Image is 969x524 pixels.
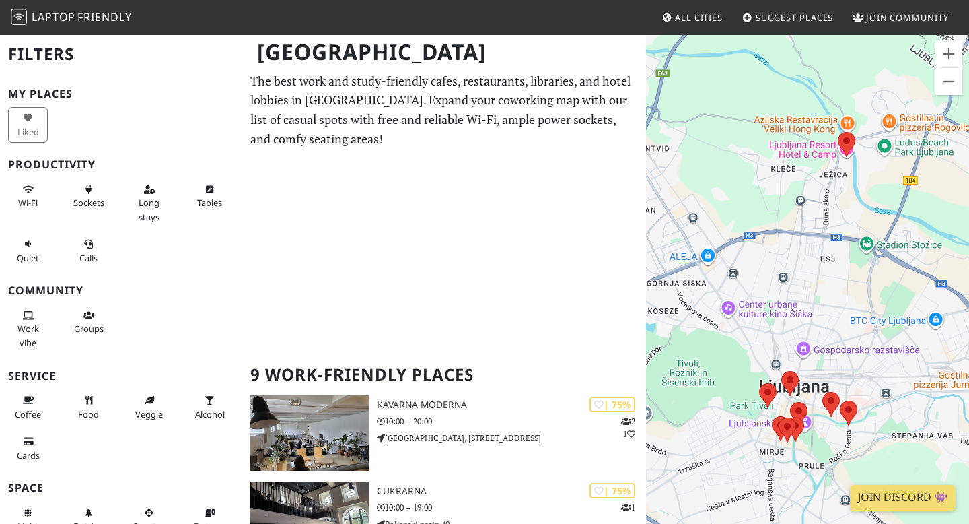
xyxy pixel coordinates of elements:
[8,178,48,214] button: Wi-Fi
[8,430,48,466] button: Cards
[32,9,75,24] span: Laptop
[17,449,40,461] span: Credit cards
[190,389,229,425] button: Alcohol
[377,501,646,514] p: 10:00 – 19:00
[377,486,646,497] h3: Cukrarna
[69,304,108,340] button: Groups
[589,397,635,412] div: | 75%
[377,415,646,428] p: 10:00 – 20:00
[8,304,48,354] button: Work vibe
[8,389,48,425] button: Coffee
[190,178,229,214] button: Tables
[129,389,169,425] button: Veggie
[139,197,159,222] span: Long stays
[866,11,949,24] span: Join Community
[935,40,962,67] button: Zoom in
[8,482,234,494] h3: Space
[250,395,369,471] img: Kavarna Moderna
[250,71,638,149] p: The best work and study-friendly cafes, restaurants, libraries, and hotel lobbies in [GEOGRAPHIC_...
[8,34,234,75] h2: Filters
[11,9,27,25] img: LaptopFriendly
[8,284,234,297] h3: Community
[78,408,99,420] span: Food
[17,323,39,348] span: People working
[79,252,98,264] span: Video/audio calls
[69,233,108,269] button: Calls
[675,11,723,24] span: All Cities
[8,233,48,269] button: Quiet
[621,501,635,514] p: 1
[77,9,131,24] span: Friendly
[250,354,638,395] h2: 9 Work-Friendly Places
[377,432,646,445] p: [GEOGRAPHIC_DATA], [STREET_ADDRESS]
[135,408,163,420] span: Veggie
[737,5,839,30] a: Suggest Places
[8,88,234,100] h3: My Places
[17,252,39,264] span: Quiet
[197,197,222,209] span: Work-friendly tables
[935,68,962,95] button: Zoom out
[129,178,169,228] button: Long stays
[242,395,646,471] a: Kavarna Moderna | 75% 21 Kavarna Moderna 10:00 – 20:00 [GEOGRAPHIC_DATA], [STREET_ADDRESS]
[8,370,234,383] h3: Service
[74,323,104,335] span: Group tables
[73,197,104,209] span: Power sockets
[756,11,834,24] span: Suggest Places
[11,6,132,30] a: LaptopFriendly LaptopFriendly
[195,408,225,420] span: Alcohol
[589,483,635,498] div: | 75%
[847,5,954,30] a: Join Community
[15,408,41,420] span: Coffee
[8,158,234,171] h3: Productivity
[69,178,108,214] button: Sockets
[246,34,643,71] h1: [GEOGRAPHIC_DATA]
[69,389,108,425] button: Food
[656,5,728,30] a: All Cities
[18,197,38,209] span: Stable Wi-Fi
[621,415,635,440] p: 2 1
[377,399,646,411] h3: Kavarna Moderna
